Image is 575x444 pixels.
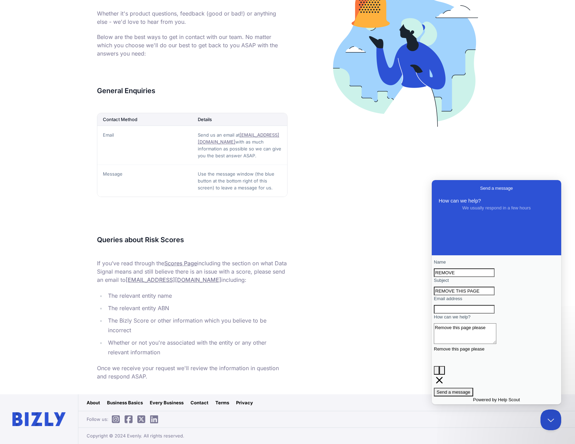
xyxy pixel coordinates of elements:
a: Contact [191,399,208,406]
td: Use the message window (the blue button at the bottom right of this screen) to leave a message fo... [192,165,287,197]
td: Send us an email at with as much information as possible so we can give you the best answer ASAP. [192,126,287,165]
a: Every Business [150,399,184,406]
p: Once we receive your request we'll review the information in question and respond ASAP. [97,364,287,381]
a: Terms [215,399,229,406]
p: If you’ve read through the including the section on what Data Signal means and still believe ther... [97,259,287,284]
td: Message [97,165,192,197]
a: [EMAIL_ADDRESS][DOMAIN_NAME] [198,132,279,145]
li: The relevant entity name [106,291,287,300]
li: Whether or not you're associated with the entity or any other relevant information [106,338,287,357]
h3: General Enquiries [97,85,287,96]
th: Details [192,113,287,126]
td: Email [97,126,192,165]
iframe: Help Scout Beacon - Close [540,410,561,430]
a: Business Basics [107,399,143,406]
iframe: Help Scout Beacon - Live Chat, Contact Form, and Knowledge Base [432,180,561,404]
th: Contact Method [97,113,192,126]
span: Copyright © 2024 Evenly. All rights reserved. [87,432,184,439]
a: Scores Page [164,260,197,267]
p: Whether it's product questions, feedback (good or bad!) or anything else - we'd love to hear from... [97,9,287,26]
a: [EMAIL_ADDRESS][DOMAIN_NAME] [126,276,221,283]
h3: Queries about Risk Scores [97,234,287,245]
li: The Bizly Score or other information which you believe to be incorrect [106,316,287,335]
a: Privacy [236,399,253,406]
p: Below are the best ways to get in contact with our team. No matter which you choose we'll do our ... [97,33,287,58]
span: Follow us: [87,416,162,423]
a: About [87,399,100,406]
li: The relevant entity ABN [106,303,287,313]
